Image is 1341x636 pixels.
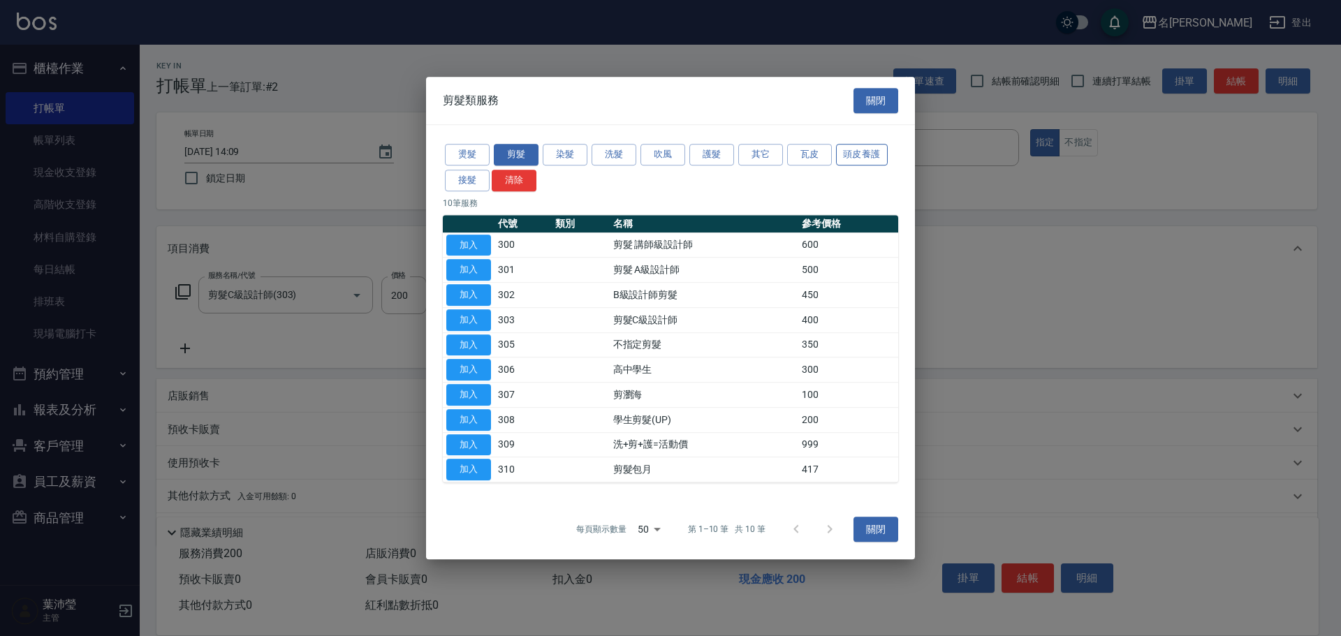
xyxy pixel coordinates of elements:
[798,357,898,383] td: 300
[494,258,552,283] td: 301
[446,409,491,431] button: 加入
[446,259,491,281] button: 加入
[494,283,552,308] td: 302
[836,144,888,165] button: 頭皮養護
[445,144,490,165] button: 燙髮
[798,383,898,408] td: 100
[798,232,898,258] td: 600
[610,332,798,357] td: 不指定剪髮
[494,307,552,332] td: 303
[689,144,734,165] button: 護髮
[798,457,898,482] td: 417
[798,215,898,233] th: 參考價格
[610,383,798,408] td: 剪瀏海
[494,407,552,432] td: 308
[443,197,898,209] p: 10 筆服務
[445,170,490,191] button: 接髮
[443,94,499,108] span: 剪髮類服務
[798,307,898,332] td: 400
[494,357,552,383] td: 306
[494,432,552,457] td: 309
[610,432,798,457] td: 洗+剪+護=活動價
[798,432,898,457] td: 999
[494,232,552,258] td: 300
[610,215,798,233] th: 名稱
[494,383,552,408] td: 307
[494,332,552,357] td: 305
[798,283,898,308] td: 450
[610,232,798,258] td: 剪髮 講師級設計師
[543,144,587,165] button: 染髮
[446,235,491,256] button: 加入
[592,144,636,165] button: 洗髮
[446,359,491,380] button: 加入
[576,523,626,535] p: 每頁顯示數量
[494,215,552,233] th: 代號
[446,309,491,331] button: 加入
[446,284,491,306] button: 加入
[610,407,798,432] td: 學生剪髮(UP)
[787,144,832,165] button: 瓦皮
[610,357,798,383] td: 高中學生
[798,407,898,432] td: 200
[446,384,491,406] button: 加入
[632,510,666,548] div: 50
[492,170,536,191] button: 清除
[610,307,798,332] td: 剪髮C級設計師
[494,457,552,482] td: 310
[798,258,898,283] td: 500
[494,144,538,165] button: 剪髮
[640,144,685,165] button: 吹風
[610,457,798,482] td: 剪髮包月
[798,332,898,357] td: 350
[853,517,898,542] button: 關閉
[610,283,798,308] td: B級設計師剪髮
[853,88,898,114] button: 關閉
[446,334,491,356] button: 加入
[446,434,491,456] button: 加入
[738,144,783,165] button: 其它
[688,523,765,535] p: 第 1–10 筆 共 10 筆
[610,258,798,283] td: 剪髮 A級設計師
[446,459,491,480] button: 加入
[552,215,609,233] th: 類別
